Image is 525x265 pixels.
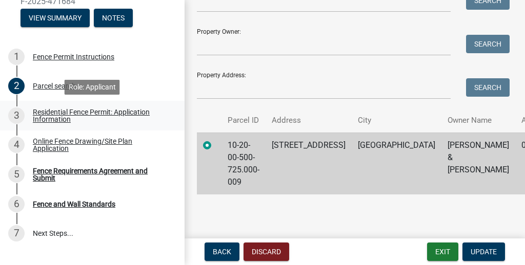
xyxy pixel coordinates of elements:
[33,53,114,60] div: Fence Permit Instructions
[8,225,25,241] div: 7
[221,108,266,132] th: Parcel ID
[441,108,515,132] th: Owner Name
[8,78,25,94] div: 2
[8,137,25,153] div: 4
[33,82,76,90] div: Parcel search
[266,132,352,194] td: [STREET_ADDRESS]
[33,108,168,123] div: Residential Fence Permit: Application Information
[221,132,266,194] td: 10-20-00-500-725.000-009
[8,49,25,65] div: 1
[8,196,25,212] div: 6
[352,108,441,132] th: City
[441,132,515,194] td: [PERSON_NAME] & [PERSON_NAME]
[244,242,289,261] button: Discard
[352,132,441,194] td: [GEOGRAPHIC_DATA]
[8,166,25,183] div: 5
[94,9,133,27] button: Notes
[266,108,352,132] th: Address
[466,78,510,97] button: Search
[466,35,510,53] button: Search
[21,9,90,27] button: View Summary
[33,138,168,152] div: Online Fence Drawing/Site Plan Application
[471,248,497,256] span: Update
[33,167,168,182] div: Fence Requirements Agreement and Submit
[94,14,133,23] wm-modal-confirm: Notes
[213,248,231,256] span: Back
[462,242,505,261] button: Update
[8,107,25,124] div: 3
[205,242,239,261] button: Back
[427,242,458,261] button: Exit
[33,201,115,208] div: Fence and Wall Standards
[21,14,90,23] wm-modal-confirm: Summary
[65,80,120,95] div: Role: Applicant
